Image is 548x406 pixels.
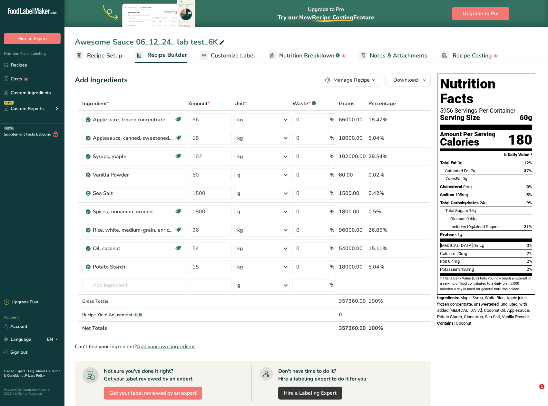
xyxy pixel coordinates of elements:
[36,369,51,373] a: About Us .
[368,226,400,234] div: 26.86%
[82,279,186,292] input: Add Ingredient
[28,369,36,373] a: FAQ .
[237,189,240,197] div: g
[539,384,544,389] span: 1
[445,176,462,181] span: Fat
[93,171,173,179] div: Vanilla Powder
[440,267,460,272] span: Potassium
[234,100,247,107] span: Unit
[339,208,366,216] div: 1800.00
[445,176,456,181] i: Trans
[440,184,462,189] span: Cholesterol
[453,51,492,60] span: Recipe Costing
[450,216,465,221] span: Glucose
[469,208,476,213] span: 15g
[4,33,61,44] button: Hire an Expert
[292,100,316,107] div: Waste
[440,160,457,165] span: Total Fat
[368,189,400,197] div: 0.42%
[339,245,366,252] div: 54000.00
[526,384,542,400] iframe: Intercom live chat
[189,100,210,107] span: Amount
[437,295,530,319] span: Maple Syrup, White Rice, Apple juice, frozen concentrate, unsweetened, undiluted, with added [MED...
[339,134,366,142] div: 18000.00
[93,116,173,124] div: Apple juice, frozen concentrate, unsweetened, undiluted, with added [MEDICAL_DATA]
[367,321,401,335] th: 100%
[463,184,472,189] span: 0mg
[93,189,173,197] div: Sea Salt
[445,208,468,213] span: Total Sugars
[135,312,142,318] span: Edit
[452,7,509,20] button: Upgrade to Pro
[339,189,366,197] div: 1500.00
[75,48,122,63] a: Recipe Setup
[359,48,427,63] a: Notes & Attachments
[440,151,532,159] section: % Daily Value *
[237,171,240,179] div: g
[370,51,427,60] span: Notes & Attachments
[237,208,240,216] div: g
[237,245,243,252] div: kg
[320,74,380,86] button: Manage Recipe
[440,107,532,114] div: 5956 Servings Per Container
[87,51,122,60] span: Recipe Setup
[527,251,532,256] span: 2%
[339,153,366,160] div: 102000.00
[527,267,532,272] span: 2%
[455,192,468,197] span: 105mg
[75,343,431,350] div: Can't find your ingredient?
[450,224,499,229] span: Includes Added Sugars
[458,160,462,165] span: 9g
[526,184,532,189] span: 0%
[456,251,467,256] span: 20mg
[93,245,173,252] div: Oil, coconut
[104,367,192,383] div: Not sure you've done it right? Get your label reviewed by an expert
[368,134,400,142] div: 5.04%
[463,10,499,17] span: Upgrade to Pro
[455,232,462,237] span: <1g
[82,311,186,318] div: Recipe Yield Adjustments
[440,200,479,205] span: Total Carbohydrates
[471,168,475,173] span: 7g
[456,321,471,326] span: Coconut
[93,134,173,142] div: Applesauce, canned, sweetened, without salt
[339,297,366,305] div: 357360.00
[93,208,173,216] div: Spices, cinnamon, ground
[368,245,400,252] div: 15.11%
[237,226,243,234] div: kg
[466,224,473,229] span: 10g
[440,243,473,248] span: [MEDICAL_DATA]
[339,116,366,124] div: 66000.00
[75,75,128,86] div: Add Ingredients
[440,192,454,197] span: Sodium
[339,226,366,234] div: 96000.00
[4,388,61,396] div: Powered By FoodLabelMaker © 2025 All Rights Reserved
[339,311,366,319] div: 0
[4,105,44,112] div: Custom Reports
[237,116,243,124] div: kg
[368,153,400,160] div: 28.54%
[461,267,474,272] span: 120mg
[474,243,484,248] span: 0mcg
[437,321,455,326] span: Contains:
[368,297,400,305] div: 100%
[339,263,366,271] div: 18000.00
[312,14,353,21] span: Recipe Costing
[135,48,187,63] a: Recipe Builder
[4,369,60,378] a: Terms & Conditions .
[82,100,109,107] span: Ingredient
[440,76,532,106] h1: Nutrition Facts
[385,74,431,86] button: Download
[445,168,470,173] span: Saturated Fat
[466,216,476,221] span: 0.44g
[440,259,447,264] span: Iron
[200,48,255,63] a: Customize Label
[211,51,255,60] span: Customize Label
[82,298,186,305] div: Gross Totals
[93,263,173,271] div: Potato Starch
[81,321,338,335] th: Net Totals
[147,51,187,59] span: Recipe Builder
[278,0,374,27] div: Upgrade to Pro
[527,243,532,248] span: 0%
[368,171,400,179] div: 0.02%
